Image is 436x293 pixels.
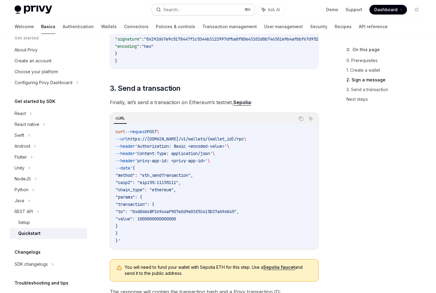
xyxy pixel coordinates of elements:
[307,115,315,123] button: Ask AI
[142,44,154,49] span: "hex"
[15,197,24,204] div: Java
[124,19,149,34] a: Connectors
[116,223,118,229] span: }
[346,65,426,75] a: 1. Create a wallet
[115,36,142,42] span: "signature"
[116,209,239,214] span: "to": "0xd8dA6BF26964aF9D7eEd9e03E53415D37aA96045",
[10,55,87,66] a: Create an account
[202,19,257,34] a: Transaction management
[163,6,180,13] div: Search...
[352,46,380,53] span: On this page
[346,7,362,13] a: Support
[15,19,34,34] a: Welcome
[147,129,157,134] span: POST
[227,143,229,149] span: \
[15,279,68,287] h5: Troubleshooting and tips
[115,58,117,64] span: }
[15,57,51,64] div: Create an account
[135,143,227,149] span: 'Authorization: Basic <encoded-value>'
[268,7,280,13] span: Ask AI
[15,249,41,256] h5: Changelogs
[116,143,135,149] span: --header
[15,98,55,105] h5: Get started by SDK
[359,19,388,34] a: API reference
[15,164,25,172] div: Unity
[263,265,295,270] a: Sepolia faucet
[116,129,125,134] span: curl
[233,99,251,106] a: Sepolia
[15,153,27,161] div: Flutter
[346,94,426,104] a: Next steps
[10,228,87,239] a: Quickstart
[15,46,38,54] div: About Privy
[15,110,26,117] div: React
[212,151,215,156] span: \
[116,180,181,185] span: "caip2": "eip155:11155111",
[15,175,31,183] div: NodeJS
[374,7,398,13] span: Dashboard
[346,75,426,85] a: 2. Sign a message
[116,238,120,243] span: }'
[125,129,147,134] span: --request
[115,44,139,49] span: "encoding"
[412,5,421,15] button: Toggle dark mode
[130,165,135,171] span: '{
[18,219,30,226] div: Setup
[264,19,303,34] a: User management
[15,121,39,128] div: React native
[139,44,142,49] span: :
[115,51,117,56] span: }
[116,165,130,171] span: --data
[15,143,30,150] div: Android
[15,79,72,86] div: Configuring Privy Dashboard
[15,68,58,75] div: Choose your platform
[326,7,338,13] a: Demo
[116,187,176,193] span: "chain_type": "ethereum",
[18,230,41,237] div: Quickstart
[346,56,426,65] a: 0. Prerequisites
[116,136,128,142] span: --url
[310,19,327,34] a: Security
[15,261,48,268] div: SDK changelogs
[369,5,407,15] a: Dashboard
[135,151,212,156] span: 'Content-Type: application/json'
[157,129,159,134] span: \
[101,19,117,34] a: Wallets
[10,44,87,55] a: About Privy
[152,4,255,15] button: Search...⌘K
[208,158,210,163] span: \
[15,208,33,215] div: REST API
[346,85,426,94] a: 3. Send a transaction
[15,132,24,139] div: Swift
[244,7,251,12] span: ⌘ K
[10,66,87,77] a: Choose your platform
[142,36,144,42] span: :
[257,4,284,15] button: Ask AI
[10,217,87,228] a: Setup
[116,202,154,207] span: "transaction": {
[15,5,52,14] img: light logo
[110,98,319,107] span: Finally, let’s send a transaction on Ethereum’s testnet, :
[297,115,305,123] button: Copy the contents from the code block
[128,136,244,142] span: https://[DOMAIN_NAME]/v1/wallets/{wallet_id}/rpc
[116,231,118,236] span: }
[116,265,122,271] svg: Warning
[114,115,127,122] div: cURL
[135,158,208,163] span: 'privy-app-id: <privy-app-id>'
[63,19,94,34] a: Authentication
[116,151,135,156] span: --header
[116,173,193,178] span: "method": "eth_sendTransaction",
[125,264,312,276] span: You will need to fund your wallet with Sepolia ETH for this step. Use a and send it to the public...
[110,84,180,93] span: 3. Send a transaction
[335,19,352,34] a: Recipes
[15,186,28,193] div: Python
[116,158,135,163] span: --header
[116,194,142,200] span: "params": {
[156,19,195,34] a: Policies & controls
[116,216,176,222] span: "value": 1000000000000000
[41,19,55,34] a: Basics
[244,136,246,142] span: \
